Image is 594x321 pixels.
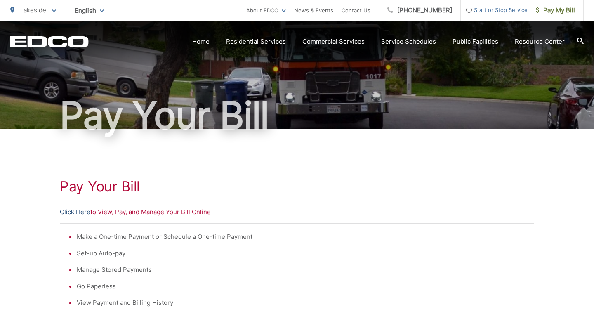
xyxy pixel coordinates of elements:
[77,281,526,291] li: Go Paperless
[77,232,526,242] li: Make a One-time Payment or Schedule a One-time Payment
[20,6,46,14] span: Lakeside
[60,207,534,217] p: to View, Pay, and Manage Your Bill Online
[77,248,526,258] li: Set-up Auto-pay
[60,207,90,217] a: Click Here
[68,3,110,18] span: English
[10,95,584,136] h1: Pay Your Bill
[77,265,526,275] li: Manage Stored Payments
[246,5,286,15] a: About EDCO
[77,298,526,308] li: View Payment and Billing History
[342,5,370,15] a: Contact Us
[294,5,333,15] a: News & Events
[515,37,565,47] a: Resource Center
[192,37,210,47] a: Home
[302,37,365,47] a: Commercial Services
[381,37,436,47] a: Service Schedules
[536,5,575,15] span: Pay My Bill
[453,37,498,47] a: Public Facilities
[60,178,534,195] h1: Pay Your Bill
[10,36,89,47] a: EDCD logo. Return to the homepage.
[226,37,286,47] a: Residential Services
